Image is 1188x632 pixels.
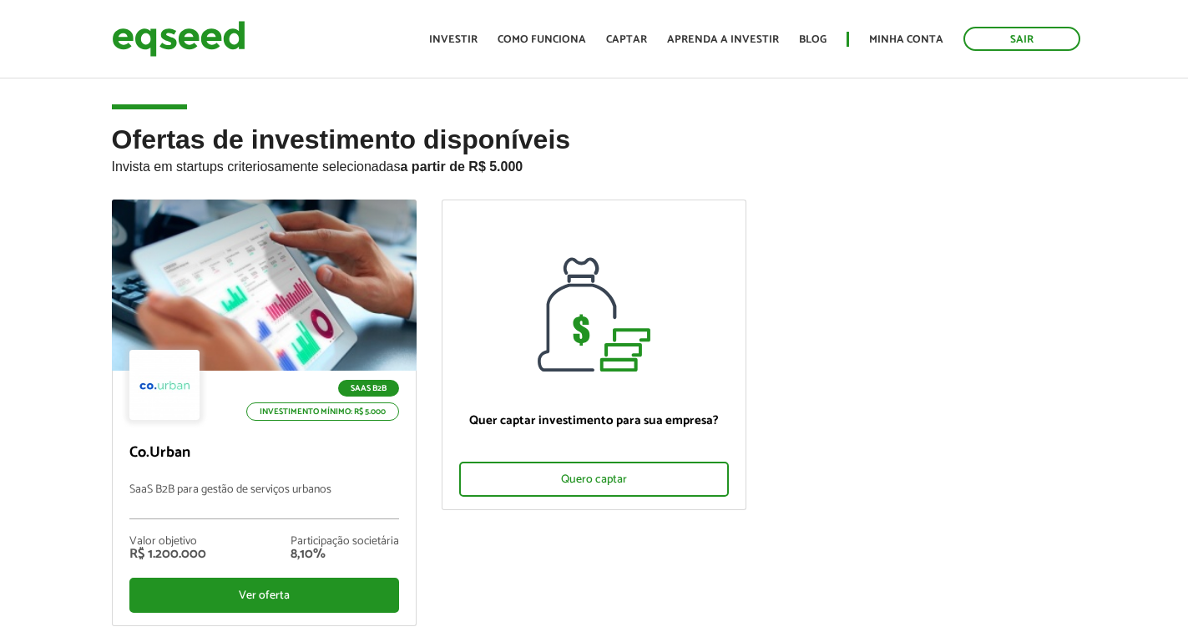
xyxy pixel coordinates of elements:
[667,34,779,45] a: Aprenda a investir
[799,34,827,45] a: Blog
[459,462,729,497] div: Quero captar
[869,34,943,45] a: Minha conta
[442,200,746,510] a: Quer captar investimento para sua empresa? Quero captar
[401,159,523,174] strong: a partir de R$ 5.000
[338,380,399,397] p: SaaS B2B
[129,483,399,519] p: SaaS B2B para gestão de serviços urbanos
[129,444,399,463] p: Co.Urban
[112,125,1077,200] h2: Ofertas de investimento disponíveis
[112,200,417,625] a: SaaS B2B Investimento mínimo: R$ 5.000 Co.Urban SaaS B2B para gestão de serviços urbanos Valor ob...
[429,34,478,45] a: Investir
[459,413,729,428] p: Quer captar investimento para sua empresa?
[246,402,399,421] p: Investimento mínimo: R$ 5.000
[129,548,206,561] div: R$ 1.200.000
[498,34,586,45] a: Como funciona
[291,536,399,548] div: Participação societária
[606,34,647,45] a: Captar
[129,578,399,613] div: Ver oferta
[112,17,245,61] img: EqSeed
[291,548,399,561] div: 8,10%
[129,536,206,548] div: Valor objetivo
[963,27,1080,51] a: Sair
[112,154,1077,174] p: Invista em startups criteriosamente selecionadas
